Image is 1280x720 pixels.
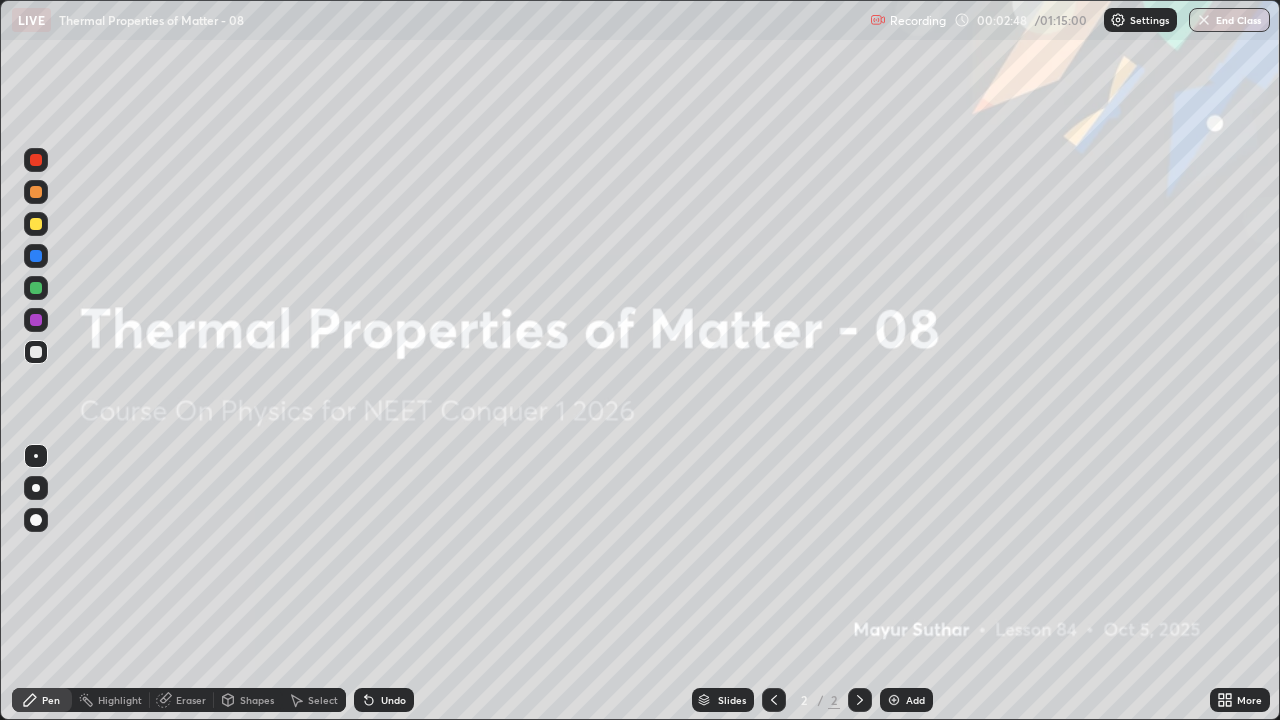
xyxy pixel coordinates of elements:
div: Add [906,695,925,705]
div: / [818,694,824,706]
div: Undo [381,695,406,705]
img: add-slide-button [886,692,902,708]
div: 2 [794,694,814,706]
div: More [1237,695,1262,705]
p: Thermal Properties of Matter - 08 [59,12,244,28]
img: recording.375f2c34.svg [870,12,886,28]
img: class-settings-icons [1110,12,1126,28]
p: LIVE [18,12,45,28]
div: Shapes [240,695,274,705]
div: Select [308,695,338,705]
p: Settings [1130,15,1169,25]
div: Pen [42,695,60,705]
div: 2 [828,691,840,709]
img: end-class-cross [1196,12,1212,28]
button: End Class [1189,8,1270,32]
div: Highlight [98,695,142,705]
p: Recording [890,13,946,28]
div: Eraser [176,695,206,705]
div: Slides [718,695,746,705]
